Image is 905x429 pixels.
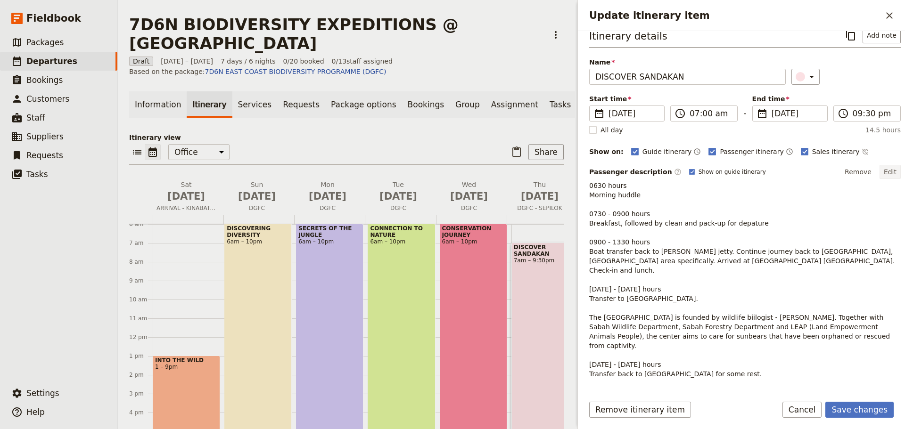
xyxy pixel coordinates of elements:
div: ​ [797,71,817,82]
span: Draft [129,57,153,66]
span: Help [26,407,45,417]
span: Passenger itinerary [720,147,783,156]
span: DGFC [223,204,290,212]
button: ​ [791,69,820,85]
span: Suppliers [26,132,64,141]
span: CONSERVATION JOURNEY [442,225,505,238]
a: Package options [325,91,402,118]
a: Services [232,91,278,118]
span: 1 – 9pm [155,364,218,370]
button: Time not shown on sales itinerary [862,146,869,157]
a: Group [450,91,485,118]
span: 6am – 10pm [298,238,361,245]
a: Assignment [485,91,544,118]
button: Share [528,144,564,160]
div: 1 pm [129,352,153,360]
span: [DATE] [772,108,822,119]
span: Customers [26,94,69,104]
button: Paste itinerary item [509,144,525,160]
span: Transfer back to [GEOGRAPHIC_DATA] for some rest. [589,370,762,378]
span: DGFC [294,204,361,212]
span: ARRIVAL - KINABATANGAN [153,204,220,212]
a: Bookings [402,91,450,118]
span: Settings [26,389,59,398]
label: Passenger description [589,167,682,177]
span: [DATE] – [DATE] [161,57,213,66]
span: ​ [674,168,682,176]
span: Departures [26,57,77,66]
button: Add note [863,27,901,43]
span: Bookings [26,75,63,85]
button: Close drawer [881,8,897,24]
button: List view [129,144,145,160]
div: 3 pm [129,390,153,397]
button: Thu [DATE]DGFC - SEPILOK [506,180,577,215]
span: 0 / 13 staff assigned [332,57,393,66]
span: 6am – 10pm [227,238,289,245]
span: Based on the package: [129,67,386,76]
span: End time [752,94,828,104]
span: Fieldbook [26,11,81,25]
span: 6am – 10pm [442,238,505,245]
h2: Mon [298,180,357,203]
div: 11 am [129,315,153,322]
div: 7 am [129,239,153,247]
p: Itinerary view [129,133,564,142]
span: [DATE] [510,189,569,203]
span: DISCOVER SANDAKAN [514,244,576,257]
h2: Wed [439,180,499,203]
span: Transfer to [GEOGRAPHIC_DATA]. [589,295,698,302]
span: [DATE] [156,189,216,203]
input: Name [589,69,786,85]
input: ​ [690,108,732,119]
span: ​ [593,108,605,119]
span: [DATE] - [DATE] hours [589,285,661,293]
h2: Thu [510,180,569,203]
button: Actions [548,27,564,43]
a: Requests [277,91,325,118]
div: 8 am [129,258,153,266]
span: DGFC [436,204,502,212]
h1: 7D6N BIODIVERSITY EXPEDITIONS @ [GEOGRAPHIC_DATA] [129,15,542,53]
span: [DATE] [439,189,499,203]
span: INTO THE WILD [155,357,218,364]
h2: Update itinerary item [589,8,881,23]
span: ​ [757,108,768,119]
div: 2 pm [129,371,153,379]
span: [DATE] [369,189,428,203]
button: Tue [DATE]DGFC [365,180,436,215]
span: [DATE] [227,189,287,203]
span: Staff [26,113,45,122]
h2: Sun [227,180,287,203]
button: Copy itinerary item [843,27,859,43]
span: Breakfast, followed by clean and pack-up for depature [589,219,769,227]
button: Sun [DATE]DGFC [223,180,294,215]
span: Boat transfer back to [PERSON_NAME] jetty. Continue journey back to [GEOGRAPHIC_DATA], [GEOGRAPHI... [589,248,897,274]
h2: Tue [369,180,428,203]
span: Packages [26,38,64,47]
button: Calendar view [145,144,161,160]
span: Show on guide itinerary [699,168,766,176]
span: 0630 hours [589,182,626,189]
span: 7am – 9:30pm [514,257,576,264]
span: [DATE] [298,189,357,203]
button: Sat [DATE]ARRIVAL - KINABATANGAN [153,180,223,215]
button: Wed [DATE]DGFC [436,180,506,215]
span: DGFC - SEPILOK [506,204,573,212]
button: Edit [880,165,901,179]
div: 6 am [129,220,153,228]
div: 9 am [129,277,153,284]
button: Mon [DATE]DGFC [294,180,365,215]
div: 4 pm [129,409,153,416]
span: 7 days / 6 nights [221,57,276,66]
span: ​ [675,108,686,119]
span: Start time [589,94,665,104]
span: 6am – 10pm [370,238,433,245]
span: Morning huddle [589,191,641,199]
a: Itinerary [187,91,232,118]
button: Save changes [825,402,894,418]
span: 0900 - 1330 hours [589,238,650,246]
span: Sales itinerary [812,147,860,156]
span: SECRETS OF THE JUNGLE [298,225,361,238]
